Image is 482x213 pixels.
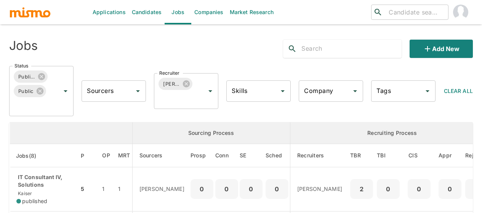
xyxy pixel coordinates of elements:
p: 0 [243,184,259,194]
th: Market Research Total [116,144,132,167]
th: To Be Reviewed [348,144,375,167]
span: Jobs(8) [16,151,46,160]
input: Candidate search [386,7,445,18]
button: Open [422,86,433,96]
th: Client Interview Scheduled [402,144,437,167]
p: 0 [194,184,210,194]
td: 1 [116,167,132,211]
th: Prospects [191,144,215,167]
td: 1 [96,167,116,211]
th: Recruiters [290,144,348,167]
div: [PERSON_NAME] [159,78,192,90]
span: Published [14,72,40,81]
span: Clear All [444,88,473,94]
p: 0 [269,184,285,194]
button: Open [60,86,71,96]
span: Kaiser [16,191,32,196]
td: 5 [79,167,96,211]
th: Sent Emails [238,144,264,167]
button: Open [350,86,360,96]
p: 0 [380,184,397,194]
h4: Jobs [9,38,38,53]
th: Sourcing Process [132,122,290,144]
div: Public [14,85,46,97]
button: Open [205,86,216,96]
th: To Be Interviewed [375,144,402,167]
th: Approved [437,144,463,167]
button: search [283,40,301,58]
input: Search [301,43,402,55]
p: 0 [218,184,235,194]
label: Status [14,62,28,69]
img: logo [9,6,51,18]
th: Sched [264,144,290,167]
p: 2 [353,184,370,194]
button: Open [133,86,143,96]
span: P [81,151,94,160]
button: Open [277,86,288,96]
p: [PERSON_NAME] [139,185,184,193]
img: Maia Reyes [453,5,468,20]
p: 0 [442,184,458,194]
p: 0 [411,184,428,194]
span: Public [14,87,38,96]
th: Priority [79,144,96,167]
span: published [22,197,47,205]
button: Add new [410,40,473,58]
span: [PERSON_NAME] [159,80,184,88]
label: Recruiter [159,70,179,76]
div: Published [14,70,48,83]
p: [PERSON_NAME] [297,185,342,193]
th: Connections [215,144,238,167]
th: Sourcers [132,144,191,167]
th: Open Positions [96,144,116,167]
p: IT Consultant IV, Solutions [16,173,73,189]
